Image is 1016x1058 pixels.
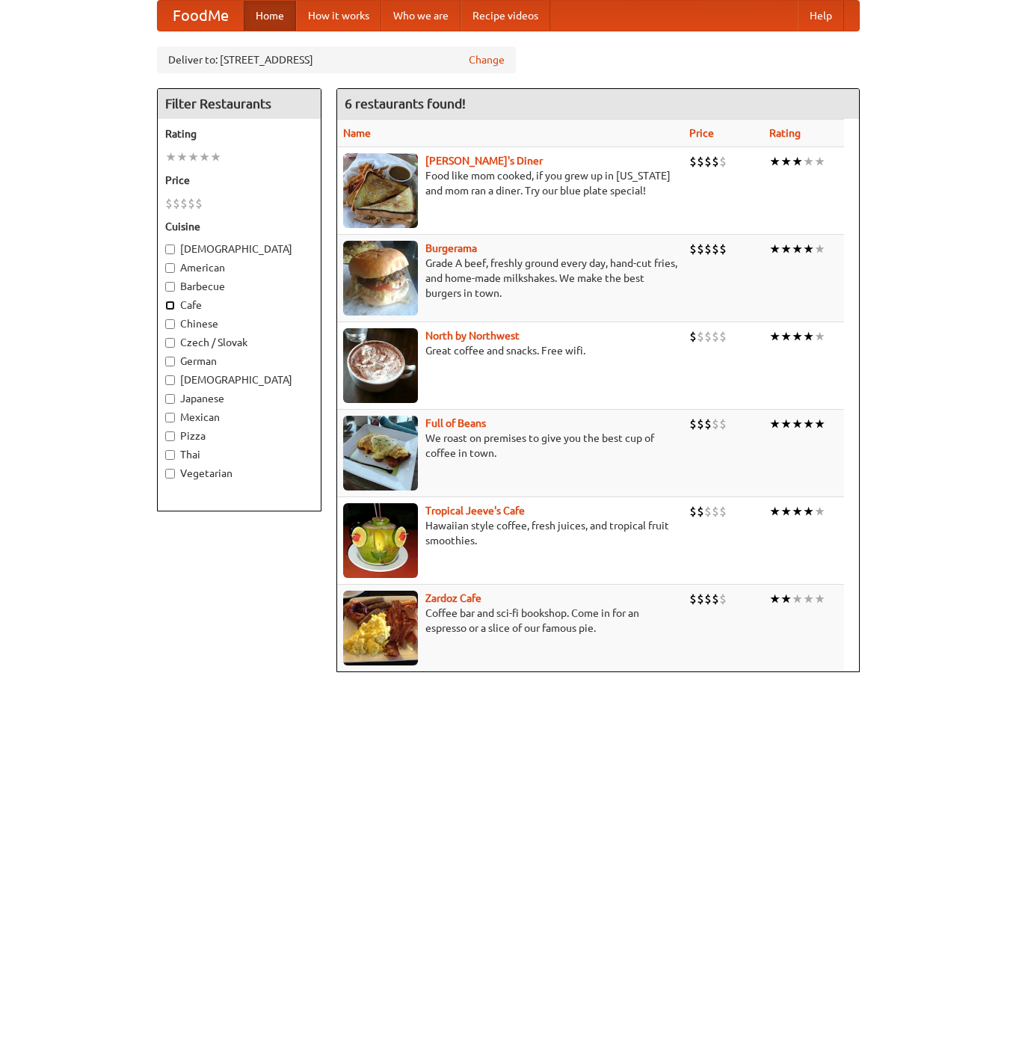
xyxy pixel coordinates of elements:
[343,168,677,198] p: Food like mom cooked, if you grew up in [US_STATE] and mom ran a diner. Try our blue plate special!
[157,46,516,73] div: Deliver to: [STREET_ADDRESS]
[165,447,313,462] label: Thai
[814,241,825,257] li: ★
[792,153,803,170] li: ★
[381,1,461,31] a: Who we are
[697,591,704,607] li: $
[165,428,313,443] label: Pizza
[165,357,175,366] input: German
[425,242,477,254] b: Burgerama
[719,153,727,170] li: $
[803,591,814,607] li: ★
[712,416,719,432] li: $
[343,431,677,461] p: We roast on premises to give you the best cup of coffee in town.
[798,1,844,31] a: Help
[425,592,481,604] a: Zardoz Cafe
[343,127,371,139] a: Name
[719,328,727,345] li: $
[165,244,175,254] input: [DEMOGRAPHIC_DATA]
[343,328,418,403] img: north.jpg
[814,416,825,432] li: ★
[165,279,313,294] label: Barbecue
[165,466,313,481] label: Vegetarian
[343,591,418,665] img: zardoz.jpg
[769,241,781,257] li: ★
[176,149,188,165] li: ★
[165,195,173,212] li: $
[165,319,175,329] input: Chinese
[689,153,697,170] li: $
[296,1,381,31] a: How it works
[165,316,313,331] label: Chinese
[769,328,781,345] li: ★
[158,1,244,31] a: FoodMe
[165,219,313,234] h5: Cuisine
[781,591,792,607] li: ★
[165,372,313,387] label: [DEMOGRAPHIC_DATA]
[704,591,712,607] li: $
[345,96,466,111] ng-pluralize: 6 restaurants found!
[173,195,180,212] li: $
[792,241,803,257] li: ★
[165,301,175,310] input: Cafe
[769,416,781,432] li: ★
[704,328,712,345] li: $
[697,503,704,520] li: $
[689,241,697,257] li: $
[689,416,697,432] li: $
[781,416,792,432] li: ★
[781,328,792,345] li: ★
[165,375,175,385] input: [DEMOGRAPHIC_DATA]
[165,126,313,141] h5: Rating
[210,149,221,165] li: ★
[165,391,313,406] label: Japanese
[769,591,781,607] li: ★
[425,505,525,517] a: Tropical Jeeve's Cafe
[792,416,803,432] li: ★
[803,328,814,345] li: ★
[188,195,195,212] li: $
[180,195,188,212] li: $
[803,241,814,257] li: ★
[719,591,727,607] li: $
[704,416,712,432] li: $
[769,153,781,170] li: ★
[165,263,175,273] input: American
[244,1,296,31] a: Home
[814,328,825,345] li: ★
[165,260,313,275] label: American
[781,503,792,520] li: ★
[689,503,697,520] li: $
[704,503,712,520] li: $
[719,241,727,257] li: $
[712,153,719,170] li: $
[165,338,175,348] input: Czech / Slovak
[425,417,486,429] a: Full of Beans
[343,606,677,636] p: Coffee bar and sci-fi bookshop. Come in for an espresso or a slice of our famous pie.
[165,469,175,479] input: Vegetarian
[343,503,418,578] img: jeeves.jpg
[165,413,175,422] input: Mexican
[697,416,704,432] li: $
[803,503,814,520] li: ★
[165,410,313,425] label: Mexican
[195,195,203,212] li: $
[343,256,677,301] p: Grade A beef, freshly ground every day, hand-cut fries, and home-made milkshakes. We make the bes...
[704,241,712,257] li: $
[689,328,697,345] li: $
[165,394,175,404] input: Japanese
[769,127,801,139] a: Rating
[781,241,792,257] li: ★
[165,282,175,292] input: Barbecue
[425,330,520,342] a: North by Northwest
[814,591,825,607] li: ★
[165,149,176,165] li: ★
[792,503,803,520] li: ★
[165,298,313,313] label: Cafe
[425,155,543,167] a: [PERSON_NAME]'s Diner
[343,241,418,316] img: burgerama.jpg
[343,343,677,358] p: Great coffee and snacks. Free wifi.
[814,153,825,170] li: ★
[803,416,814,432] li: ★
